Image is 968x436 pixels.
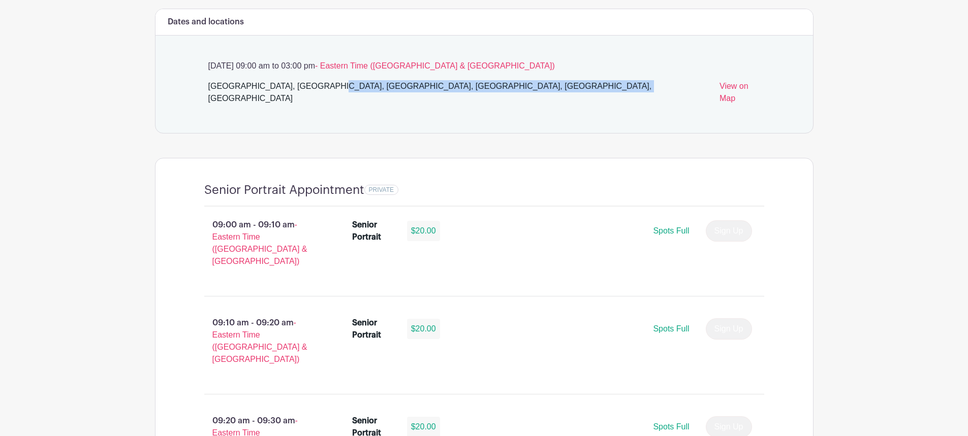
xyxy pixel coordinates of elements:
p: [DATE] 09:00 am to 03:00 pm [204,60,764,72]
div: Senior Portrait [352,317,395,341]
div: [GEOGRAPHIC_DATA], [GEOGRAPHIC_DATA], [GEOGRAPHIC_DATA], [GEOGRAPHIC_DATA], [GEOGRAPHIC_DATA], [G... [208,80,712,109]
h6: Dates and locations [168,17,244,27]
span: Spots Full [653,226,689,235]
div: $20.00 [407,221,440,241]
span: - Eastern Time ([GEOGRAPHIC_DATA] & [GEOGRAPHIC_DATA]) [212,220,307,265]
div: $20.00 [407,319,440,339]
a: View on Map [720,80,764,109]
span: - Eastern Time ([GEOGRAPHIC_DATA] & [GEOGRAPHIC_DATA]) [212,318,307,363]
span: Spots Full [653,422,689,431]
div: Senior Portrait [352,219,395,243]
span: - Eastern Time ([GEOGRAPHIC_DATA] & [GEOGRAPHIC_DATA]) [315,61,555,70]
p: 09:10 am - 09:20 am [188,313,336,370]
h4: Senior Portrait Appointment [204,183,364,197]
p: 09:00 am - 09:10 am [188,215,336,272]
span: Spots Full [653,324,689,333]
span: PRIVATE [369,186,394,193]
